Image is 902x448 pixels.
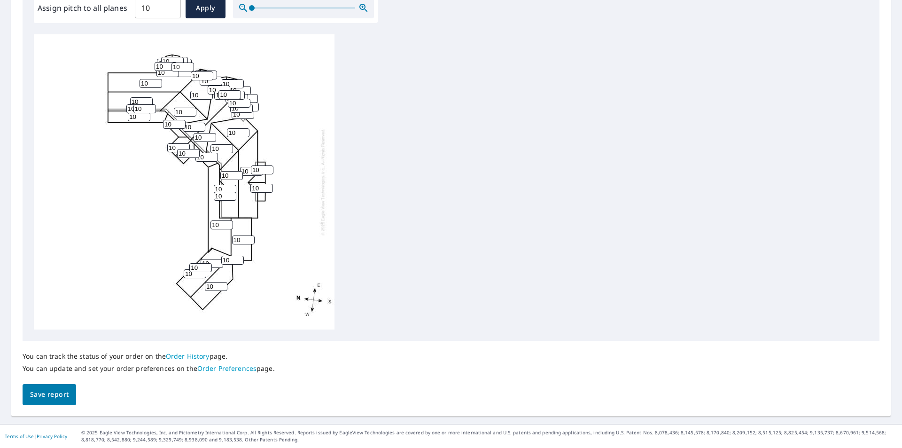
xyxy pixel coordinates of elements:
[23,352,275,361] p: You can track the status of your order on the page.
[5,433,67,439] p: |
[38,2,127,14] label: Assign pitch to all planes
[5,433,34,440] a: Terms of Use
[23,384,76,405] button: Save report
[193,2,218,14] span: Apply
[30,389,69,401] span: Save report
[197,364,257,373] a: Order Preferences
[81,429,897,443] p: © 2025 Eagle View Technologies, Inc. and Pictometry International Corp. All Rights Reserved. Repo...
[23,364,275,373] p: You can update and set your order preferences on the page.
[37,433,67,440] a: Privacy Policy
[166,352,210,361] a: Order History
